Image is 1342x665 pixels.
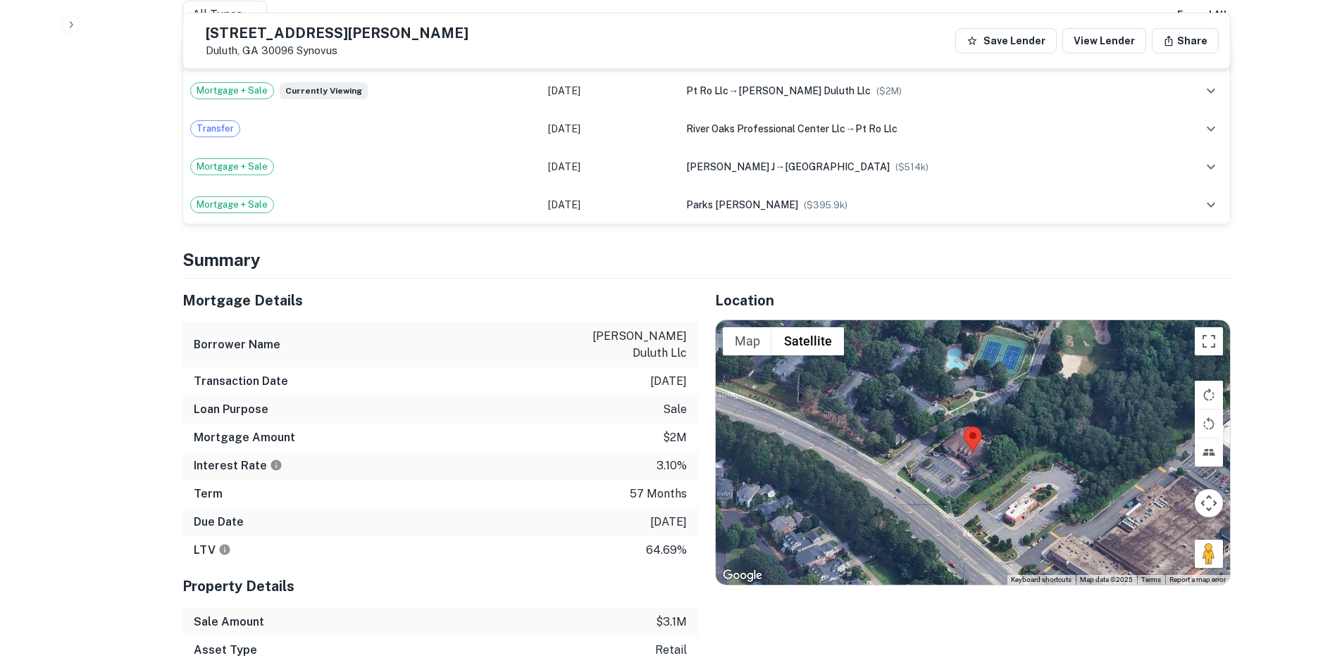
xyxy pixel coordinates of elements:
button: Toggle fullscreen view [1195,327,1223,355]
p: $3.1m [656,614,687,631]
button: Rotate map clockwise [1195,381,1223,409]
p: Duluth, GA 30096 [206,44,468,57]
div: → [686,83,1151,99]
a: Terms (opens in new tab) [1141,576,1161,583]
span: Transfer [191,122,240,136]
a: View Lender [1062,28,1146,53]
p: 57 months [630,486,687,502]
button: Rotate map counterclockwise [1195,410,1223,438]
td: [DATE] [541,72,679,110]
h6: LTV [194,542,231,559]
iframe: Chat Widget [1272,552,1342,620]
button: Tilt map [1195,438,1223,467]
p: retail [655,642,687,659]
p: [DATE] [650,514,687,531]
p: $2m [663,429,687,446]
span: Map data ©2025 [1080,576,1133,583]
h6: Borrower Name [194,336,280,353]
button: Show street map [723,327,772,355]
h5: Location [715,290,1231,311]
span: Currently viewing [280,82,368,99]
span: ($ 2M ) [876,86,902,96]
span: pt ro llc [686,85,728,96]
h6: Due Date [194,514,244,531]
p: sale [663,401,687,418]
button: Drag Pegman onto the map to open Street View [1195,540,1223,568]
img: Google [719,566,766,585]
td: [DATE] [541,110,679,148]
span: Mortgage + Sale [191,198,273,212]
svg: LTVs displayed on the website are for informational purposes only and may be reported incorrectly... [218,543,231,556]
span: pt ro llc [855,123,897,134]
h5: [STREET_ADDRESS][PERSON_NAME] [206,26,468,40]
span: [GEOGRAPHIC_DATA] [785,161,890,172]
div: → [686,159,1151,175]
h6: Term [194,486,223,502]
button: expand row [1199,79,1223,103]
button: Map camera controls [1195,489,1223,517]
a: Report a map error [1169,576,1226,583]
button: expand row [1199,117,1223,141]
h5: Property Details [182,576,698,597]
h6: Loan Purpose [194,401,268,418]
button: expand row [1199,155,1223,179]
span: Mortgage + Sale [191,84,273,98]
button: Expand All [1157,4,1231,25]
h5: Mortgage Details [182,290,698,311]
h6: Transaction Date [194,373,288,390]
button: Keyboard shortcuts [1011,575,1071,585]
span: Mortgage + Sale [191,160,273,174]
span: river oaks professional center llc [686,123,845,134]
td: [DATE] [541,148,679,186]
button: Share [1152,28,1219,53]
div: → [686,121,1151,137]
button: expand row [1199,193,1223,217]
button: Show satellite imagery [772,327,844,355]
p: [PERSON_NAME] duluth llc [560,328,687,362]
p: 3.10% [657,457,687,474]
span: parks [PERSON_NAME] [686,199,798,210]
button: Save Lender [955,28,1057,53]
h6: Sale Amount [194,614,264,631]
h6: Mortgage Amount [194,429,295,446]
span: ($ 514k ) [895,162,928,172]
svg: The interest rates displayed on the website are for informational purposes only and may be report... [270,459,282,471]
td: [DATE] [541,186,679,224]
h6: Asset Type [194,642,257,659]
p: 64.69% [646,542,687,559]
span: [PERSON_NAME] j [686,161,775,172]
p: [DATE] [650,373,687,390]
a: Synovus [297,44,337,56]
div: All Types [182,1,267,29]
a: Open this area in Google Maps (opens a new window) [719,566,766,585]
h6: Interest Rate [194,457,282,474]
span: [PERSON_NAME] duluth llc [738,85,871,96]
h4: Summary [182,247,1231,272]
span: ($ 395.9k ) [804,200,847,210]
